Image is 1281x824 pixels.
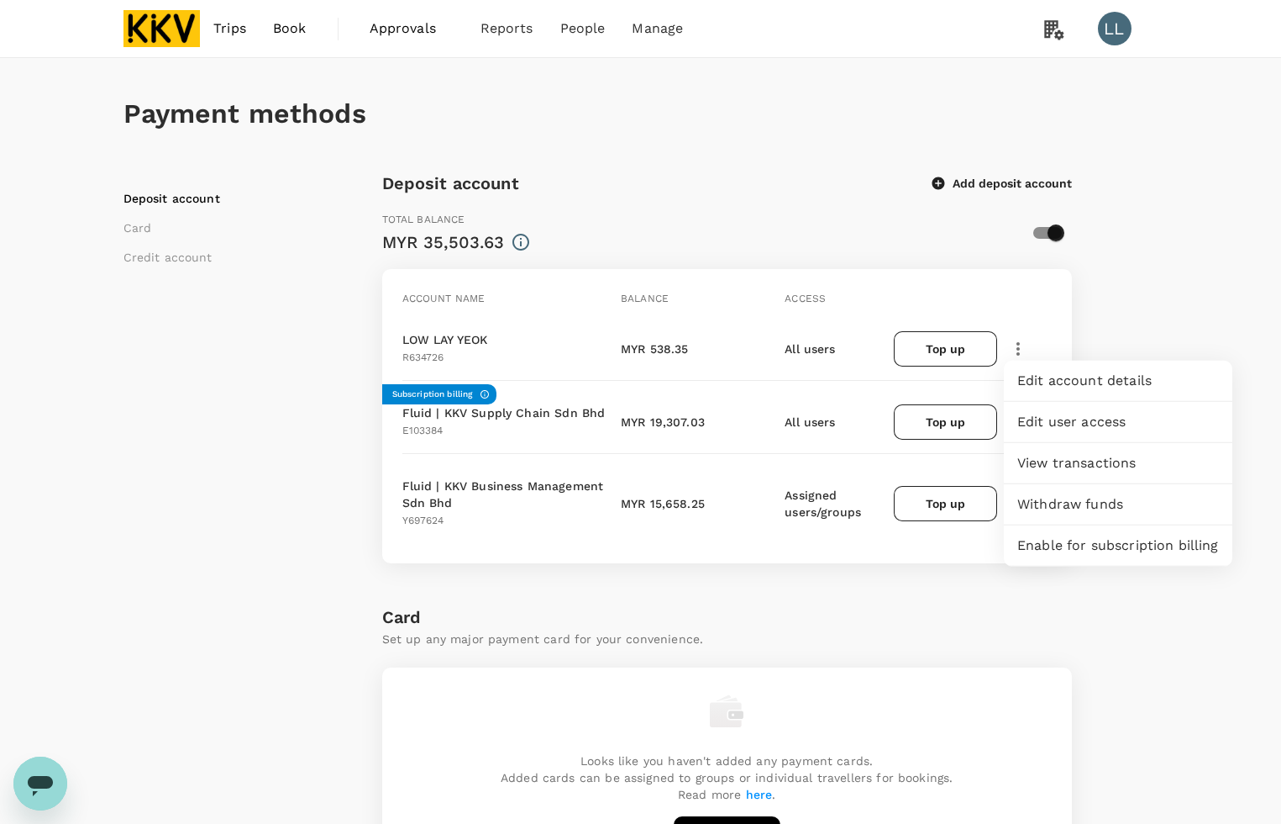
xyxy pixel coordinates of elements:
span: Enable for subscription billing [1017,536,1219,556]
button: Top up [894,331,996,367]
h6: Deposit account [382,170,519,197]
div: Edit account details [1004,361,1232,402]
span: Manage [632,18,683,39]
button: Top up [894,404,996,440]
span: Total balance [382,214,465,225]
div: LL [1098,12,1131,45]
span: Reports [480,18,533,39]
p: Set up any major payment card for your convenience. [382,631,1072,647]
li: Credit account [123,249,333,266]
div: Enable for subscription billing [1004,526,1232,567]
button: Add deposit account [932,176,1072,191]
li: Card [123,219,333,236]
p: Looks like you haven't added any payment cards. Added cards can be assigned to groups or individu... [501,753,953,803]
p: MYR 15,658.25 [621,495,705,512]
span: Edit account details [1017,371,1219,391]
span: E103384 [402,425,444,436]
div: MYR 35,503.63 [382,229,505,256]
h6: Card [382,604,1072,631]
span: Withdraw funds [1017,494,1219,515]
img: KKV Supply Chain Sdn Bhd [123,10,201,47]
div: Withdraw funds [1004,484,1232,526]
p: Fluid | KKV Supply Chain Sdn Bhd [402,404,606,421]
h6: Subscription billing [392,388,473,401]
p: LOW LAY YEOK [402,331,488,348]
iframe: Button to launch messaging window [13,757,67,811]
span: Book [273,18,307,39]
div: Edit user access [1004,402,1232,443]
span: Access [785,293,826,304]
span: View transactions [1017,453,1219,473]
span: Balance [621,293,669,304]
img: empty [710,695,743,728]
h1: Payment methods [123,98,1158,129]
span: Y697624 [402,515,444,526]
div: View transactions [1004,443,1232,484]
p: Fluid | KKV Business Management Sdn Bhd [402,478,614,511]
span: R634726 [402,351,444,363]
button: Top up [894,486,996,521]
span: All users [785,415,835,429]
p: MYR 538.35 [621,341,689,357]
span: Trips [213,18,246,39]
li: Deposit account [123,190,333,207]
span: Edit user access [1017,412,1219,432]
span: Account name [402,293,486,304]
a: here [746,788,773,801]
span: Assigned users/groups [785,489,861,519]
span: People [560,18,606,39]
span: All users [785,342,835,356]
span: Approvals [370,18,454,39]
p: MYR 19,307.03 [621,414,705,430]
